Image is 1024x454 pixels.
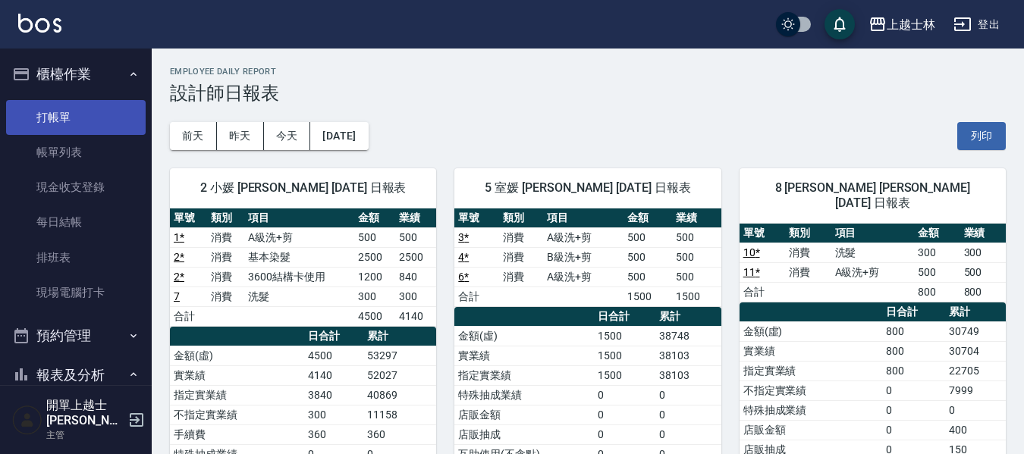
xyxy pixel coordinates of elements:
th: 單號 [740,224,785,243]
td: 1500 [672,286,721,306]
td: 消費 [499,267,543,286]
td: 消費 [499,247,543,267]
td: 0 [594,385,655,405]
a: 現場電腦打卡 [6,275,146,310]
td: 特殊抽成業績 [740,400,882,420]
td: 手續費 [170,424,304,444]
td: 指定實業績 [740,361,882,380]
td: 500 [395,227,436,247]
th: 日合計 [594,307,655,327]
td: 消費 [499,227,543,247]
h3: 設計師日報表 [170,83,1006,104]
th: 項目 [543,208,624,228]
td: 4500 [354,306,395,326]
td: 300 [395,286,436,306]
td: 30749 [945,321,1006,341]
th: 類別 [207,208,244,228]
button: 今天 [264,122,311,150]
td: 30704 [945,341,1006,361]
button: [DATE] [310,122,368,150]
th: 日合計 [882,302,945,322]
td: 洗髮 [831,243,915,262]
td: 2500 [354,247,395,267]
td: 38748 [655,326,721,346]
th: 金額 [914,224,960,243]
td: 500 [624,247,672,267]
a: 現金收支登錄 [6,170,146,205]
td: 360 [304,424,363,444]
td: 500 [914,262,960,282]
td: 0 [594,424,655,444]
td: B級洗+剪 [543,247,624,267]
td: 消費 [207,286,244,306]
button: 前天 [170,122,217,150]
td: 消費 [785,262,831,282]
td: 800 [914,282,960,302]
td: 500 [672,247,721,267]
a: 帳單列表 [6,135,146,170]
td: 0 [882,400,945,420]
th: 業績 [395,208,436,228]
td: 800 [882,361,945,380]
table: a dense table [454,208,721,307]
th: 單號 [454,208,498,228]
td: 52027 [363,365,436,385]
td: 22705 [945,361,1006,380]
td: 500 [672,267,721,286]
th: 日合計 [304,327,363,346]
th: 金額 [624,208,672,228]
button: 報表及分析 [6,355,146,395]
img: Person [12,405,42,435]
td: 360 [363,424,436,444]
a: 排班表 [6,240,146,275]
td: 消費 [207,247,244,267]
button: save [825,9,855,39]
td: 0 [655,424,721,444]
td: 500 [672,227,721,247]
td: 洗髮 [244,286,354,306]
button: 櫃檯作業 [6,55,146,94]
td: 不指定實業績 [740,380,882,400]
td: 400 [945,420,1006,440]
td: 300 [960,243,1006,262]
td: 40869 [363,385,436,405]
td: 500 [624,267,672,286]
td: 500 [624,227,672,247]
td: 金額(虛) [454,326,593,346]
th: 單號 [170,208,207,228]
td: 合計 [740,282,785,302]
th: 累計 [363,327,436,346]
td: 金額(虛) [740,321,882,341]
th: 金額 [354,208,395,228]
td: 3840 [304,385,363,405]
td: 800 [882,321,945,341]
td: A級洗+剪 [543,227,624,247]
td: 合計 [170,306,207,326]
td: 0 [945,400,1006,420]
th: 類別 [499,208,543,228]
td: 500 [960,262,1006,282]
td: 0 [655,385,721,405]
td: 0 [594,405,655,424]
td: 店販抽成 [454,424,593,444]
td: 7999 [945,380,1006,400]
button: 登出 [947,11,1006,39]
td: 840 [395,267,436,286]
h5: 開單上越士[PERSON_NAME] [46,398,124,428]
button: 昨天 [217,122,264,150]
th: 業績 [672,208,721,228]
th: 項目 [244,208,354,228]
td: 500 [354,227,395,247]
a: 每日結帳 [6,205,146,240]
td: 店販金額 [454,405,593,424]
td: 2500 [395,247,436,267]
td: 38103 [655,365,721,385]
td: 0 [655,405,721,424]
td: 指定實業績 [170,385,304,405]
a: 7 [174,290,180,302]
td: 不指定實業績 [170,405,304,424]
a: 打帳單 [6,100,146,135]
span: 5 室媛 [PERSON_NAME] [DATE] 日報表 [473,180,702,196]
p: 主管 [46,428,124,442]
div: 上越士林 [887,15,935,34]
